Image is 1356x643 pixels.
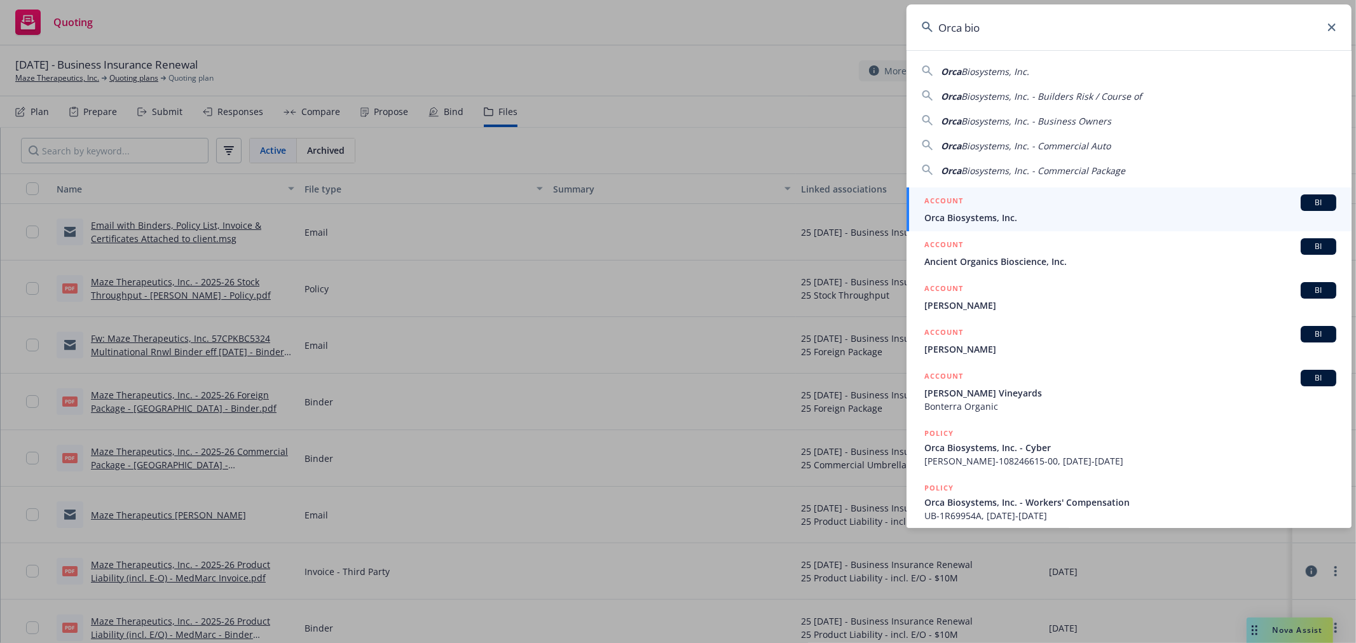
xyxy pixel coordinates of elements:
[907,363,1352,420] a: ACCOUNTBI[PERSON_NAME] VineyardsBonterra Organic
[924,299,1336,312] span: [PERSON_NAME]
[941,90,961,102] span: Orca
[924,342,1336,356] span: [PERSON_NAME]
[924,211,1336,224] span: Orca Biosystems, Inc.
[961,140,1111,152] span: Biosystems, Inc. - Commercial Auto
[941,65,961,78] span: Orca
[924,282,963,297] h5: ACCOUNT
[924,509,1336,522] span: UB-1R69954A, [DATE]-[DATE]
[961,65,1029,78] span: Biosystems, Inc.
[907,4,1352,50] input: Search...
[907,475,1352,529] a: POLICYOrca Biosystems, Inc. - Workers' CompensationUB-1R69954A, [DATE]-[DATE]
[961,115,1111,127] span: Biosystems, Inc. - Business Owners
[924,194,963,210] h5: ACCOUNT
[1306,197,1331,208] span: BI
[961,90,1142,102] span: Biosystems, Inc. - Builders Risk / Course of
[907,319,1352,363] a: ACCOUNTBI[PERSON_NAME]
[1306,285,1331,296] span: BI
[924,454,1336,468] span: [PERSON_NAME]-108246615-00, [DATE]-[DATE]
[924,400,1336,413] span: Bonterra Organic
[1306,372,1331,384] span: BI
[1306,241,1331,252] span: BI
[941,115,961,127] span: Orca
[924,326,963,341] h5: ACCOUNT
[924,255,1336,268] span: Ancient Organics Bioscience, Inc.
[961,165,1125,177] span: Biosystems, Inc. - Commercial Package
[924,482,954,494] h5: POLICY
[907,275,1352,319] a: ACCOUNTBI[PERSON_NAME]
[1306,328,1331,340] span: BI
[907,420,1352,475] a: POLICYOrca Biosystems, Inc. - Cyber[PERSON_NAME]-108246615-00, [DATE]-[DATE]
[924,496,1336,509] span: Orca Biosystems, Inc. - Workers' Compensation
[907,187,1352,231] a: ACCOUNTBIOrca Biosystems, Inc.
[924,370,963,385] h5: ACCOUNT
[941,140,961,152] span: Orca
[924,386,1336,400] span: [PERSON_NAME] Vineyards
[924,427,954,440] h5: POLICY
[907,231,1352,275] a: ACCOUNTBIAncient Organics Bioscience, Inc.
[924,441,1336,454] span: Orca Biosystems, Inc. - Cyber
[924,238,963,254] h5: ACCOUNT
[941,165,961,177] span: Orca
